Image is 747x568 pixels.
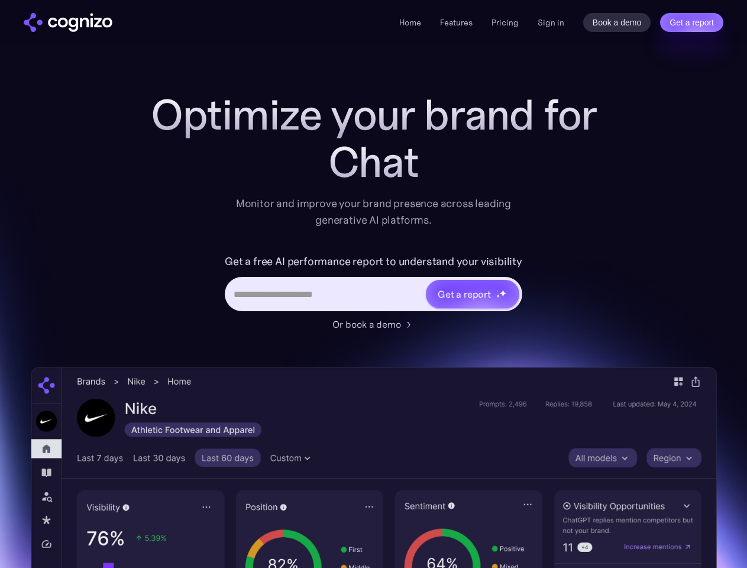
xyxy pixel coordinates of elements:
[137,138,610,186] div: Chat
[225,252,522,271] label: Get a free AI performance report to understand your visibility
[332,317,401,331] div: Or book a demo
[24,13,112,32] img: cognizo logo
[228,195,519,228] div: Monitor and improve your brand presence across leading generative AI platforms.
[332,317,415,331] a: Or book a demo
[24,13,112,32] a: home
[491,17,519,28] a: Pricing
[440,17,473,28] a: Features
[538,15,564,30] a: Sign in
[225,252,522,311] form: Hero URL Input Form
[438,287,491,301] div: Get a report
[137,91,610,138] h1: Optimize your brand for
[660,13,723,32] a: Get a report
[425,279,520,309] a: Get a reportstarstarstar
[583,13,651,32] a: Book a demo
[399,17,421,28] a: Home
[499,289,507,297] img: star
[496,294,500,298] img: star
[496,290,498,292] img: star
